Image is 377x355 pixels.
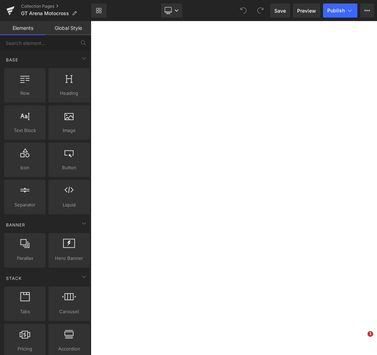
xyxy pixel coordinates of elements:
[6,90,43,97] span: Row
[253,4,267,18] button: Redo
[297,7,316,14] span: Preview
[6,201,43,209] span: Separator
[327,8,345,13] span: Publish
[6,164,43,171] span: Icon
[353,331,370,348] iframe: Intercom live chat
[50,90,88,97] span: Heading
[5,222,26,228] span: Banner
[50,201,88,209] span: Liquid
[6,127,43,134] span: Text Block
[91,4,107,18] a: New Library
[5,275,22,282] span: Stack
[50,164,88,171] span: Button
[368,331,373,337] span: 1
[323,4,357,18] button: Publish
[274,7,286,14] span: Save
[50,308,88,315] span: Carousel
[50,127,88,134] span: Image
[50,345,88,353] span: Accordion
[293,4,320,18] a: Preview
[6,255,43,262] span: Parallax
[21,11,69,16] span: GT Arena Motocross
[6,308,43,315] span: Tabs
[5,57,19,63] span: Base
[237,4,251,18] button: Undo
[46,21,91,35] a: Global Style
[21,4,91,9] a: Collection Pages
[360,4,374,18] button: More
[6,345,43,353] span: Pricing
[50,255,88,262] span: Hero Banner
